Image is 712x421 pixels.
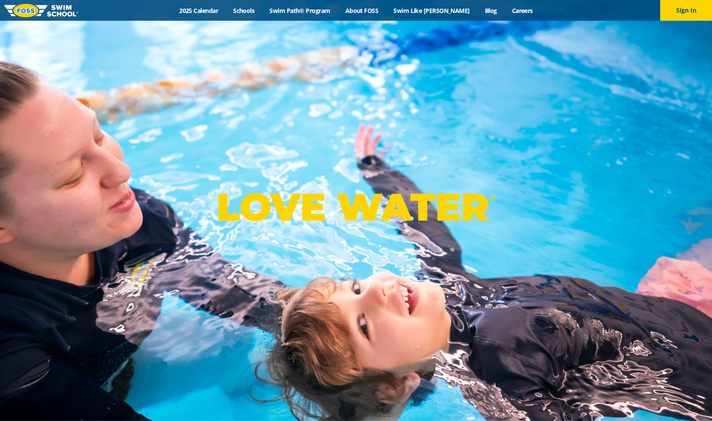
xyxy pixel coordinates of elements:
[172,6,226,15] a: 2025 Calendar
[489,193,496,203] sup: ®
[477,6,504,15] a: Blog
[338,6,386,15] a: About FOSS
[386,6,478,15] a: Swim Like [PERSON_NAME]
[4,4,78,17] img: FOSS Swim School Logo
[504,6,540,15] a: Careers
[262,6,338,15] a: Swim Path® Program
[216,184,496,230] p: LOVE WATER
[226,6,262,15] a: Schools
